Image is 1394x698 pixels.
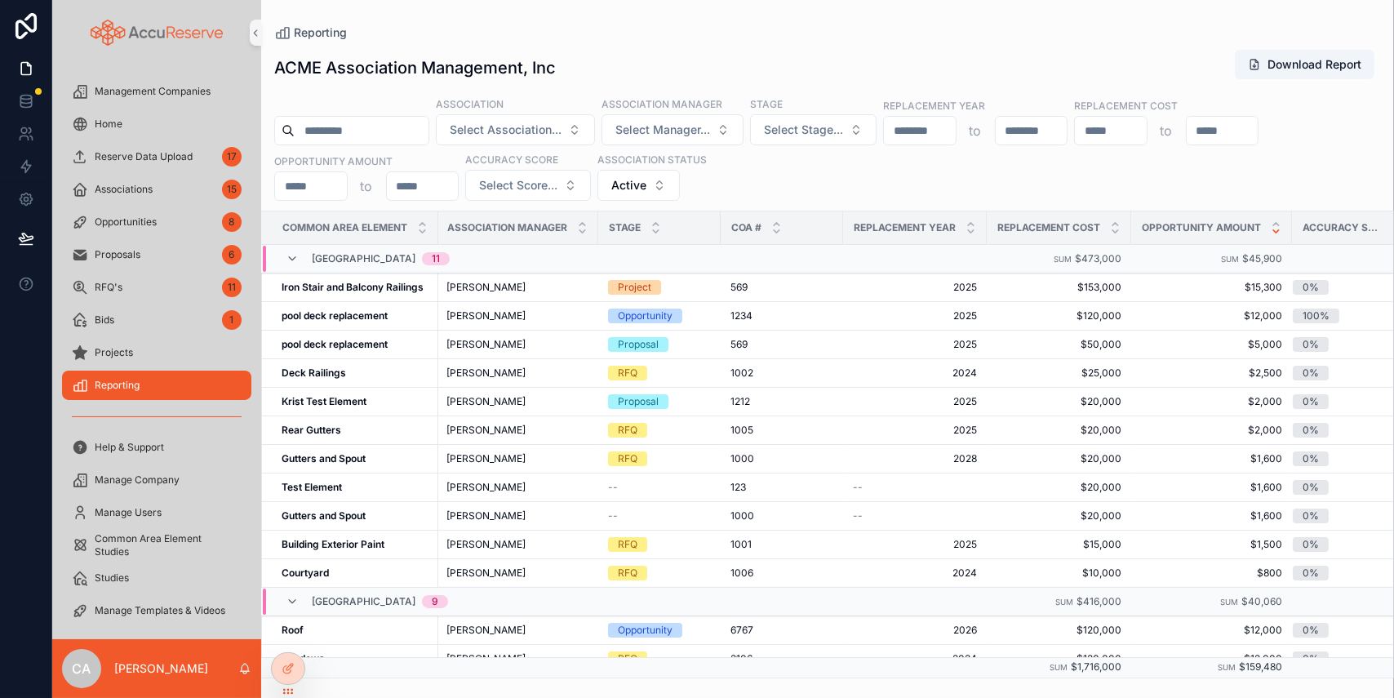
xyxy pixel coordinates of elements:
a: Bids1 [62,305,251,335]
span: $153,000 [997,281,1121,294]
span: $2,500 [1141,367,1282,380]
a: Associations15 [62,175,251,204]
a: Help & Support [62,433,251,462]
div: 0% [1303,509,1319,523]
div: 8 [222,212,242,232]
small: Sum [1054,255,1072,264]
span: $1,600 [1141,452,1282,465]
span: [GEOGRAPHIC_DATA] [312,252,415,265]
span: 2026 [853,624,977,637]
div: 0% [1303,337,1319,352]
span: $1,600 [1141,509,1282,522]
span: $1,600 [1141,481,1282,494]
div: 100% [1303,309,1330,323]
a: Proposals6 [62,240,251,269]
span: CA [73,659,91,678]
span: 2024 [853,367,977,380]
button: Select Button [436,114,595,145]
span: Management Companies [95,85,211,98]
span: $159,480 [1239,660,1282,673]
div: 11 [222,278,242,297]
span: [PERSON_NAME] [446,567,526,580]
small: Sum [1050,663,1068,672]
span: RFQ's [95,281,122,294]
span: $800 [1141,567,1282,580]
label: Replacement Cost [1074,98,1178,113]
div: 0% [1303,623,1319,638]
p: to [970,121,982,140]
a: Projects [62,338,251,367]
p: to [1161,121,1173,140]
span: $12,000 [1141,309,1282,322]
span: [PERSON_NAME] [446,624,526,637]
div: 0% [1303,537,1319,552]
a: Manage Company [62,465,251,495]
span: Proposals [95,248,140,261]
span: Home [95,118,122,131]
button: Select Button [602,114,744,145]
span: 2025 [853,338,977,351]
div: 0% [1303,566,1319,580]
span: [PERSON_NAME] [446,652,526,665]
strong: Krist Test Element [282,395,366,407]
span: Manage Users [95,506,162,519]
label: Association [436,96,504,111]
span: $20,000 [997,452,1121,465]
span: $10,000 [997,567,1121,580]
span: 6767 [730,624,753,637]
span: [PERSON_NAME] [446,309,526,322]
div: Opportunity [618,623,673,638]
div: Proposal [618,337,659,352]
span: Association Manager [447,221,567,234]
span: [PERSON_NAME] [446,509,526,522]
div: 0% [1303,280,1319,295]
span: 2025 [853,309,977,322]
span: 1000 [730,452,754,465]
span: 1234 [730,309,752,322]
span: $20,000 [997,509,1121,522]
span: $12,000 [1141,652,1282,665]
span: $15,000 [997,538,1121,551]
span: Common Area Element Studies [95,532,235,558]
span: $15,300 [1141,281,1282,294]
span: Studies [95,571,129,585]
span: $45,900 [1242,252,1282,265]
strong: Deck Railings [282,367,346,379]
img: App logo [91,20,224,46]
label: Accuracy Score [465,152,558,167]
a: Reporting [62,371,251,400]
span: [PERSON_NAME] [446,338,526,351]
span: 2025 [853,424,977,437]
div: Proposal [618,394,659,409]
span: $1,716,000 [1071,660,1121,673]
span: Select Manager... [615,122,710,138]
span: $473,000 [1075,252,1121,265]
span: 1000 [730,509,754,522]
span: 1006 [730,567,753,580]
span: [PERSON_NAME] [446,395,526,408]
div: 0% [1303,480,1319,495]
strong: Rear Gutters [282,424,341,436]
div: 0% [1303,366,1319,380]
small: Sum [1055,598,1073,607]
a: Manage Templates & Videos [62,596,251,625]
span: Manage Templates & Videos [95,604,225,617]
span: 2025 [853,538,977,551]
div: RFQ [618,423,637,438]
span: Reporting [95,379,140,392]
span: 123 [730,481,746,494]
span: -- [608,481,618,494]
span: 2106 [730,652,752,665]
span: 569 [730,281,748,294]
strong: Gutters and Spout [282,452,366,465]
span: $2,000 [1141,424,1282,437]
span: Select Association... [450,122,562,138]
span: Stage [609,221,641,234]
div: 15 [222,180,242,199]
a: Reporting [274,24,347,41]
span: 2024 [853,567,977,580]
span: $25,000 [997,367,1121,380]
span: Projects [95,346,133,359]
button: Select Button [597,170,680,201]
div: 1 [222,310,242,330]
